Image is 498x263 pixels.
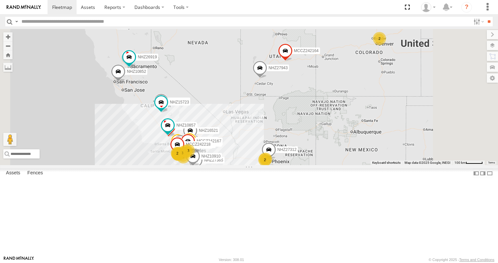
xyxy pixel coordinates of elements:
span: NHZ01009 [177,124,196,129]
span: NHZ10852 [127,69,146,74]
span: NHZ27312 [277,147,297,152]
label: Dock Summary Table to the Right [480,168,486,178]
span: MCCZ242213 [186,143,211,148]
span: 100 km [454,161,466,164]
label: Assets [3,169,23,178]
span: NHZ15723 [170,100,189,104]
label: Search Filter Options [471,17,485,26]
span: NHZ10870 [170,98,189,103]
label: Measure [3,63,13,72]
span: MCCZ242218 [186,142,211,146]
button: Zoom Home [3,50,13,59]
label: Dock Summary Table to the Left [473,168,480,178]
div: 4 [179,145,192,158]
div: 2 [258,153,271,166]
span: MCCZ242167 [196,138,221,143]
button: Keyboard shortcuts [372,161,401,165]
label: Map Settings [487,73,498,83]
div: 2 [171,147,184,160]
div: Version: 308.01 [219,258,244,262]
button: Drag Pegman onto the map to open Street View [3,133,17,146]
i: ? [461,2,472,13]
div: 3 [259,153,272,166]
div: 3 [171,148,185,161]
label: Hide Summary Table [486,168,493,178]
button: Zoom out [3,41,13,50]
div: 3 [176,146,189,160]
div: 3 [177,150,190,163]
span: MCCZ242164 [294,48,319,53]
span: NHZ29109 [201,141,221,145]
div: 3 [182,144,195,157]
span: NHZ27943 [268,66,288,70]
label: Search Query [14,17,19,26]
div: © Copyright 2025 - [429,258,494,262]
button: Map scale: 100 km per 48 pixels [452,161,485,165]
img: rand-logo.svg [7,5,41,10]
a: Terms and Conditions [459,258,494,262]
div: Zulema McIntosch [419,2,438,12]
span: Map data ©2025 Google, INEGI [405,161,450,164]
span: NHZ27365 [204,158,223,162]
span: NHZ10857 [176,123,196,127]
div: 2 [373,32,386,45]
a: Visit our Website [4,256,34,263]
span: NHZ10910 [201,154,221,159]
a: Terms (opens in new tab) [488,161,495,164]
span: NHZ26919 [138,55,157,59]
label: Fences [24,169,46,178]
span: NHZ16521 [199,128,218,132]
button: Zoom in [3,32,13,41]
